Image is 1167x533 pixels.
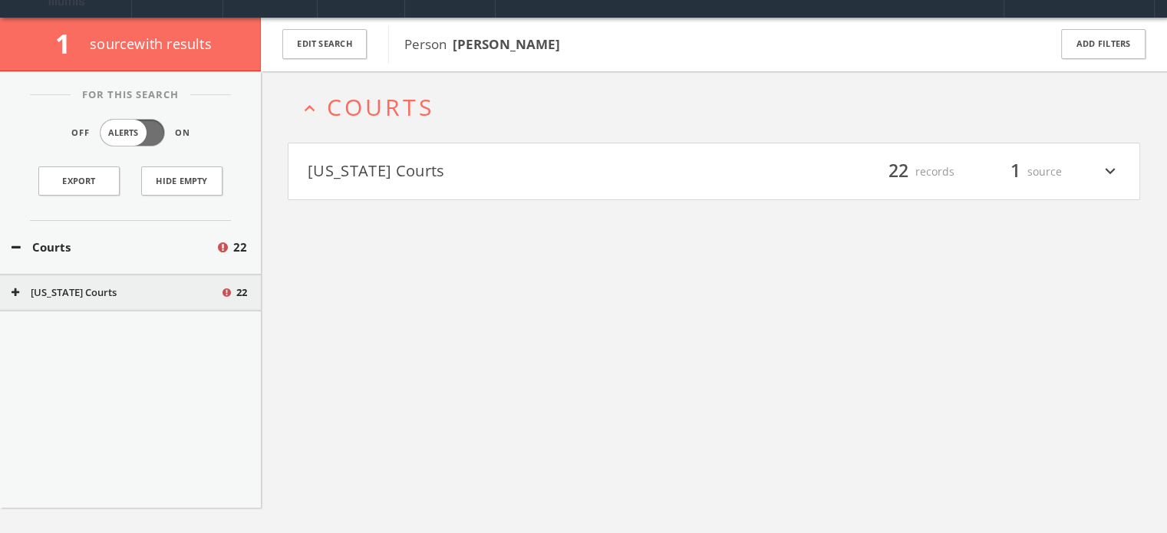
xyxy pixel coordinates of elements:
span: On [175,127,190,140]
a: Export [38,166,120,196]
span: 22 [233,239,247,256]
button: Hide Empty [141,166,223,196]
span: 1 [1004,158,1027,185]
span: 1 [55,25,84,61]
button: Edit Search [282,29,367,59]
span: For This Search [71,87,190,103]
b: [PERSON_NAME] [453,35,560,53]
div: source [970,159,1062,185]
span: Person [404,35,560,53]
i: expand_less [299,98,320,119]
div: records [862,159,954,185]
button: [US_STATE] Courts [12,285,220,301]
button: Add Filters [1061,29,1146,59]
i: expand_more [1100,159,1120,185]
span: Courts [327,91,434,123]
span: 22 [882,158,915,185]
button: Courts [12,239,216,256]
span: 22 [236,285,247,301]
span: source with results [90,35,212,53]
button: expand_lessCourts [299,94,1140,120]
span: Off [71,127,90,140]
button: [US_STATE] Courts [308,159,714,185]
